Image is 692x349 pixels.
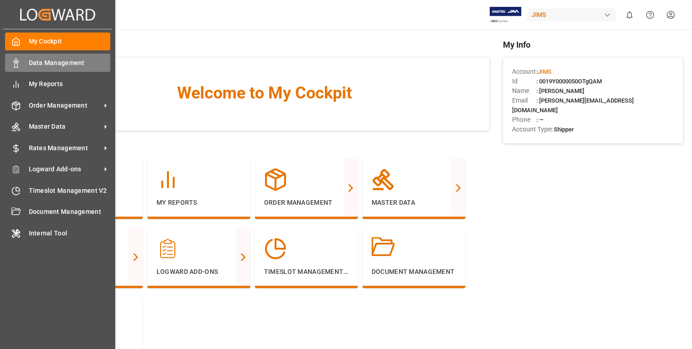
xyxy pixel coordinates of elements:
[538,68,551,75] span: JIMS
[29,143,101,153] span: Rates Management
[372,198,456,207] p: Master Data
[40,140,489,152] span: Navigation
[512,97,634,114] span: : [PERSON_NAME][EMAIL_ADDRESS][DOMAIN_NAME]
[536,116,544,123] span: : —
[58,81,471,105] span: Welcome to My Cockpit
[551,126,574,133] span: : Shipper
[528,6,619,23] button: JIMS
[29,101,101,110] span: Order Management
[157,198,241,207] p: My Reports
[29,58,111,68] span: Data Management
[619,5,640,25] button: show 0 new notifications
[264,198,349,207] p: Order Management
[29,207,111,217] span: Document Management
[29,122,101,131] span: Master Data
[512,76,536,86] span: Id
[29,164,101,174] span: Logward Add-ons
[528,8,616,22] div: JIMS
[264,267,349,277] p: Timeslot Management V2
[29,229,111,238] span: Internal Tool
[512,86,536,96] span: Name
[5,224,110,242] a: Internal Tool
[5,181,110,199] a: Timeslot Management V2
[5,75,110,93] a: My Reports
[490,7,521,23] img: Exertis%20JAM%20-%20Email%20Logo.jpg_1722504956.jpg
[512,67,536,76] span: Account
[372,267,456,277] p: Document Management
[5,203,110,221] a: Document Management
[536,87,584,94] span: : [PERSON_NAME]
[536,68,551,75] span: :
[512,115,536,125] span: Phone
[512,96,536,105] span: Email
[5,54,110,71] a: Data Management
[536,78,602,85] span: : 0019Y0000050OTgQAM
[503,38,683,51] span: My Info
[640,5,660,25] button: Help Center
[29,186,111,196] span: Timeslot Management V2
[512,125,551,134] span: Account Type
[5,33,110,50] a: My Cockpit
[29,79,111,89] span: My Reports
[157,267,241,277] p: Logward Add-ons
[29,37,111,46] span: My Cockpit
